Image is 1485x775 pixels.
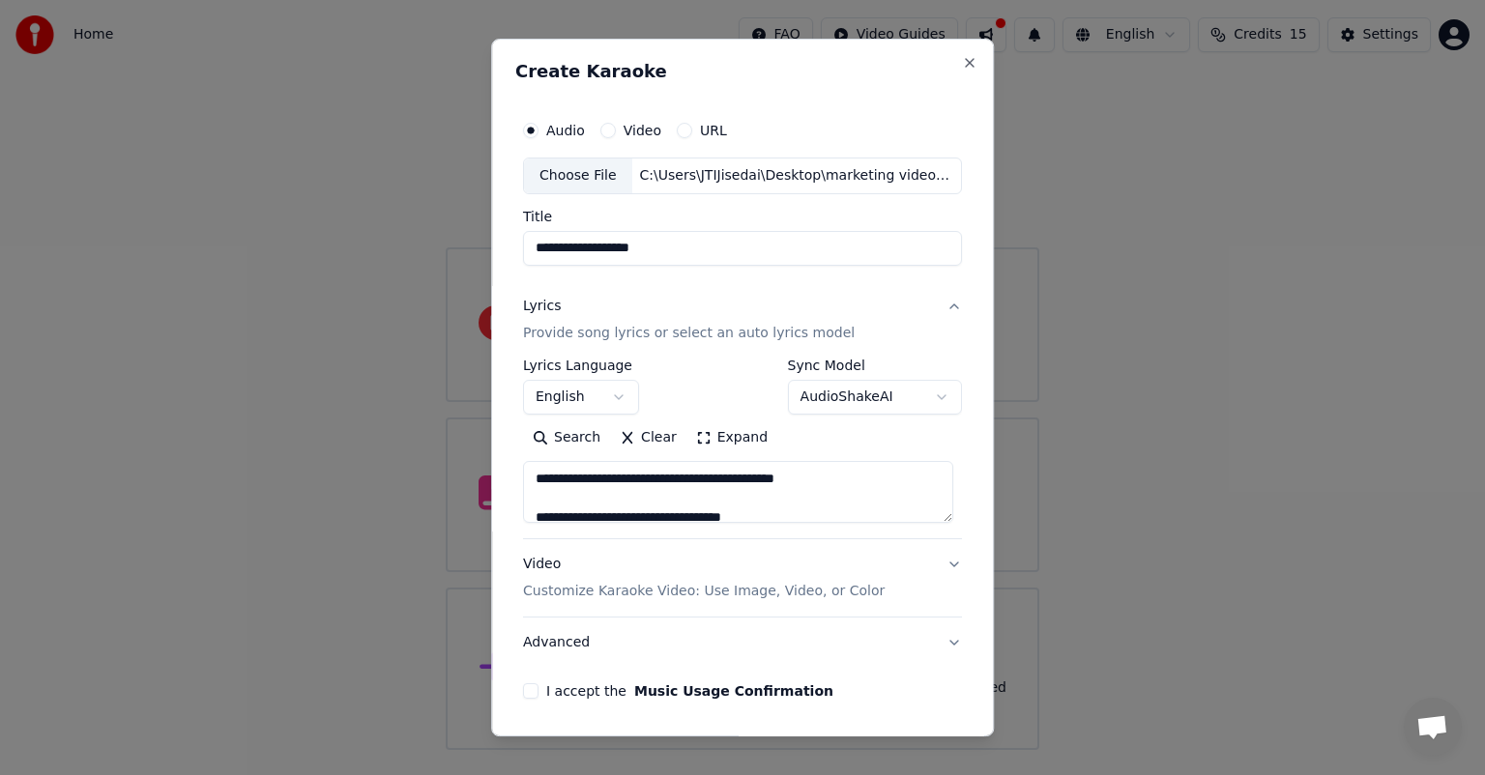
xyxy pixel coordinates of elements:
label: URL [700,124,727,137]
div: LyricsProvide song lyrics or select an auto lyrics model [523,359,962,538]
button: LyricsProvide song lyrics or select an auto lyrics model [523,281,962,359]
p: Provide song lyrics or select an auto lyrics model [523,324,855,343]
button: Expand [686,422,777,453]
button: Clear [610,422,686,453]
label: Audio [546,124,585,137]
label: Title [523,210,962,223]
label: Sync Model [788,359,962,372]
label: Lyrics Language [523,359,639,372]
button: Advanced [523,617,962,668]
div: Lyrics [523,297,561,316]
div: Video [523,555,885,601]
p: Customize Karaoke Video: Use Image, Video, or Color [523,582,885,601]
div: Choose File [524,158,632,193]
button: VideoCustomize Karaoke Video: Use Image, Video, or Color [523,539,962,617]
button: Search [523,422,610,453]
label: I accept the [546,684,833,698]
label: Video [624,124,661,137]
div: C:\Users\JTIJisedai\Desktop\marketing video for fb\nextgen jingle\[PERSON_NAME] Ver3.mp3 [632,166,961,186]
h2: Create Karaoke [515,63,970,80]
button: I accept the [634,684,833,698]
